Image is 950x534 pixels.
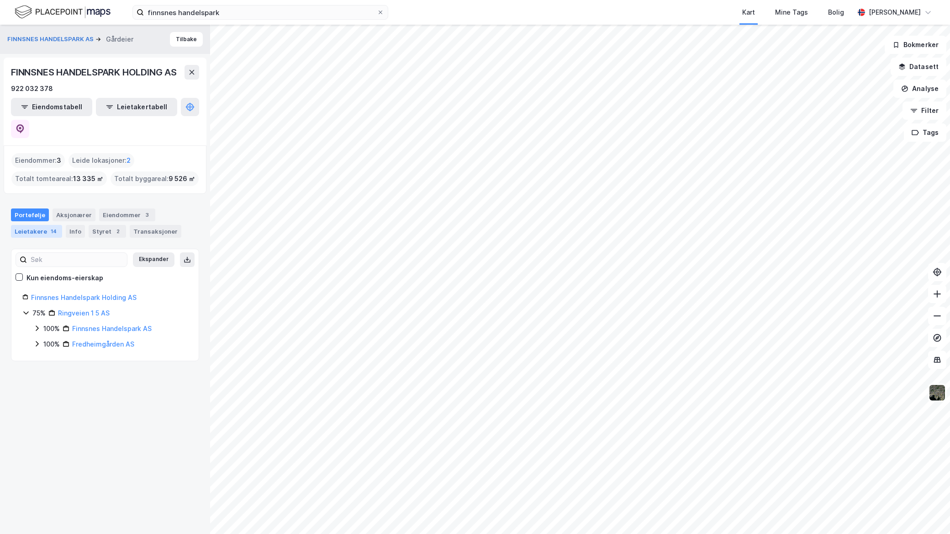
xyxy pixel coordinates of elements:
button: Analyse [893,80,946,98]
button: Bokmerker [885,36,946,54]
div: 100% [43,323,60,334]
div: Transaksjoner [130,225,181,238]
button: Datasett [891,58,946,76]
div: 100% [43,339,60,350]
div: 75% [32,308,46,319]
div: Kontrollprogram for chat [904,490,950,534]
div: FINNSNES HANDELSPARK HOLDING AS [11,65,179,80]
span: 2 [127,155,131,166]
button: Tilbake [170,32,203,47]
span: 13 335 ㎡ [73,173,103,184]
div: [PERSON_NAME] [869,7,921,18]
span: 3 [57,155,61,166]
div: Totalt tomteareal : [11,171,107,186]
input: Søk [27,253,127,267]
div: Eiendommer [99,208,155,221]
a: Finnsnes Handelspark AS [72,325,152,332]
div: Styret [89,225,126,238]
button: FINNSNES HANDELSPARK AS [7,35,95,44]
div: 2 [113,227,122,236]
div: 14 [49,227,58,236]
div: Leide lokasjoner : [69,153,134,168]
div: Portefølje [11,208,49,221]
button: Ekspander [133,252,174,267]
div: 922 032 378 [11,83,53,94]
div: Kart [742,7,755,18]
button: Tags [904,123,946,142]
div: Info [66,225,85,238]
div: Eiendommer : [11,153,65,168]
a: Finnsnes Handelspark Holding AS [31,294,137,301]
a: Ringveien 1 5 AS [58,309,110,317]
div: Aksjonærer [53,208,95,221]
img: logo.f888ab2527a4732fd821a326f86c7f29.svg [15,4,111,20]
div: Kun eiendoms-eierskap [26,272,103,283]
div: Leietakere [11,225,62,238]
div: Gårdeier [106,34,133,45]
div: 3 [142,210,152,219]
button: Filter [902,101,946,120]
button: Leietakertabell [96,98,177,116]
a: Fredheimgården AS [72,340,134,348]
span: 9 526 ㎡ [169,173,195,184]
iframe: Chat Widget [904,490,950,534]
img: 9k= [929,384,946,401]
button: Eiendomstabell [11,98,92,116]
div: Mine Tags [775,7,808,18]
input: Søk på adresse, matrikkel, gårdeiere, leietakere eller personer [144,5,377,19]
div: Totalt byggareal : [111,171,199,186]
div: Bolig [828,7,844,18]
